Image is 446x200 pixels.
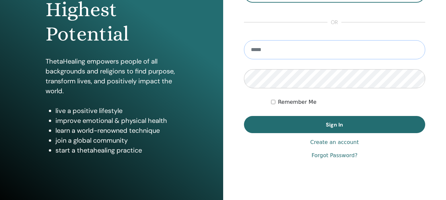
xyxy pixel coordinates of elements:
li: live a positive lifestyle [55,106,178,116]
button: Sign In [244,116,426,133]
label: Remember Me [278,98,317,106]
a: Forgot Password? [312,152,358,159]
p: ThetaHealing empowers people of all backgrounds and religions to find purpose, transform lives, a... [46,56,178,96]
span: or [327,18,341,26]
li: improve emotional & physical health [55,116,178,126]
li: join a global community [55,135,178,145]
span: Sign In [326,121,343,128]
div: Keep me authenticated indefinitely or until I manually logout [271,98,425,106]
a: Create an account [310,138,359,146]
li: learn a world-renowned technique [55,126,178,135]
li: start a thetahealing practice [55,145,178,155]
